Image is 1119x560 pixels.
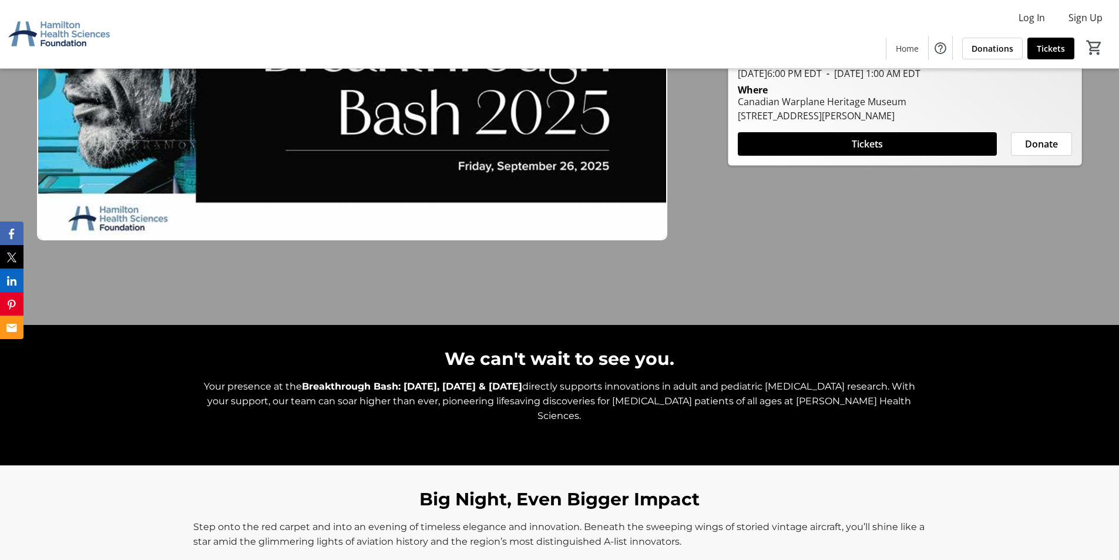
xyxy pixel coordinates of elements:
button: Help [929,36,952,60]
div: Canadian Warplane Heritage Museum [738,95,906,109]
button: Tickets [738,132,997,156]
strong: Breakthrough Bash: [DATE], [DATE] & [DATE] [302,381,522,392]
span: We can't wait to see you. [445,348,674,370]
button: Donate [1011,132,1072,156]
div: Where [738,85,768,95]
span: Home [896,42,919,55]
span: Donations [972,42,1013,55]
span: Sign Up [1068,11,1103,25]
div: [STREET_ADDRESS][PERSON_NAME] [738,109,906,123]
span: [DATE] 6:00 PM EDT [738,67,822,80]
a: Home [886,38,928,59]
span: Step onto the red carpet and into an evening of timeless elegance and innovation. Beneath the swe... [193,521,925,547]
span: Log In [1019,11,1045,25]
span: Tickets [1037,42,1065,55]
span: Tickets [852,137,883,151]
button: Cart [1084,37,1105,58]
img: Hamilton Health Sciences Foundation's Logo [7,5,112,63]
span: Your presence at the [204,381,302,392]
span: directly supports innovations in adult and pediatric [MEDICAL_DATA] research. With your support, ... [207,381,915,421]
button: Log In [1009,8,1054,27]
button: Sign Up [1059,8,1112,27]
span: [DATE] 1:00 AM EDT [822,67,920,80]
span: Donate [1025,137,1058,151]
a: Tickets [1027,38,1074,59]
a: Donations [962,38,1023,59]
span: - [822,67,834,80]
span: Big Night, Even Bigger Impact [419,488,700,510]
